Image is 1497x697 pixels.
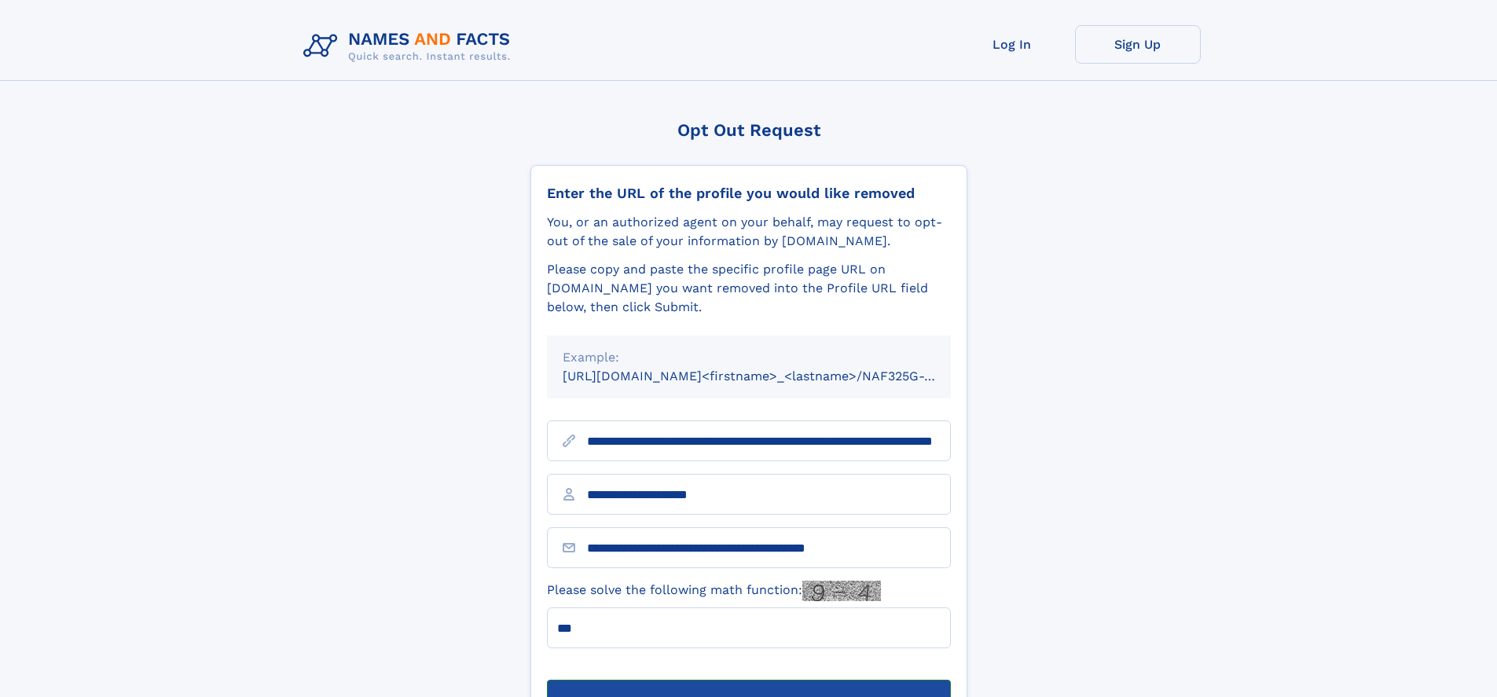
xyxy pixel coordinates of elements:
[547,185,951,202] div: Enter the URL of the profile you would like removed
[563,348,935,367] div: Example:
[547,260,951,317] div: Please copy and paste the specific profile page URL on [DOMAIN_NAME] you want removed into the Pr...
[1075,25,1201,64] a: Sign Up
[563,369,981,383] small: [URL][DOMAIN_NAME]<firstname>_<lastname>/NAF325G-xxxxxxxx
[530,120,967,140] div: Opt Out Request
[949,25,1075,64] a: Log In
[547,213,951,251] div: You, or an authorized agent on your behalf, may request to opt-out of the sale of your informatio...
[547,581,881,601] label: Please solve the following math function:
[297,25,523,68] img: Logo Names and Facts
